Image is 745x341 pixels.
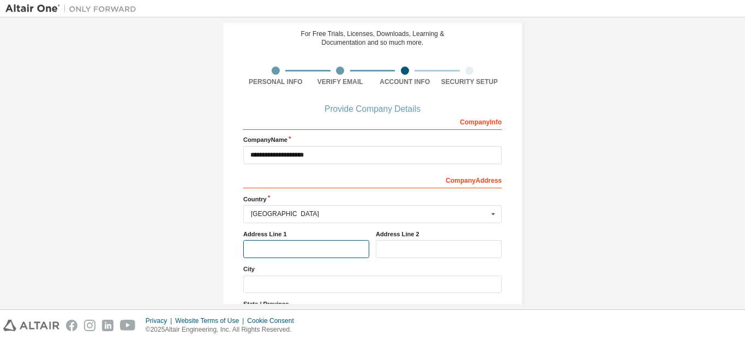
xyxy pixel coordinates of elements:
div: Security Setup [437,77,502,86]
img: Altair One [5,3,142,14]
div: Account Info [372,77,437,86]
img: instagram.svg [84,320,95,331]
label: Address Line 2 [376,230,502,238]
label: City [243,265,502,273]
img: altair_logo.svg [3,320,59,331]
div: Website Terms of Use [175,316,247,325]
div: Verify Email [308,77,373,86]
div: For Free Trials, Licenses, Downloads, Learning & Documentation and so much more. [301,29,444,47]
div: Personal Info [243,77,308,86]
div: Cookie Consent [247,316,300,325]
label: Address Line 1 [243,230,369,238]
div: Company Address [243,171,502,188]
label: State / Province [243,300,502,308]
div: [GEOGRAPHIC_DATA] [251,211,488,217]
label: Company Name [243,135,502,144]
div: Privacy [146,316,175,325]
img: linkedin.svg [102,320,113,331]
img: facebook.svg [66,320,77,331]
p: © 2025 Altair Engineering, Inc. All Rights Reserved. [146,325,301,334]
div: Company Info [243,112,502,130]
div: Provide Company Details [243,106,502,112]
label: Country [243,195,502,204]
div: Create an Altair One Account [288,10,457,23]
img: youtube.svg [120,320,136,331]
